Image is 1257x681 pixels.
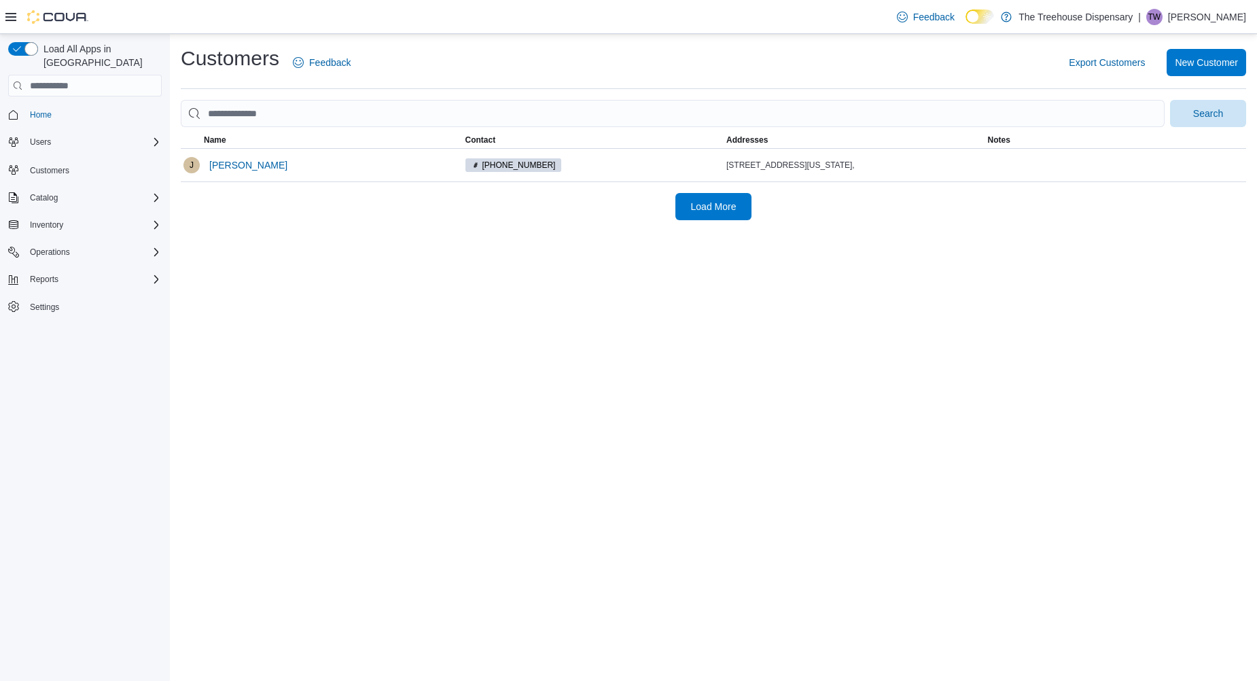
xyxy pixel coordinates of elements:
a: Customers [24,162,75,179]
button: Catalog [3,188,167,207]
span: Catalog [24,190,162,206]
button: Reports [3,270,167,289]
button: Export Customers [1063,49,1150,76]
span: Search [1193,107,1223,120]
button: Inventory [24,217,69,233]
button: Load More [675,193,751,220]
button: Users [3,133,167,152]
button: Operations [24,244,75,260]
span: Notes [988,135,1010,145]
div: Tina Wilkins [1146,9,1163,25]
div: [STREET_ADDRESS][US_STATE], [726,160,982,171]
span: Load All Apps in [GEOGRAPHIC_DATA] [38,42,162,69]
span: Settings [30,302,59,313]
a: Settings [24,299,65,315]
nav: Complex example [8,99,162,352]
button: Operations [3,243,167,262]
span: Customers [24,161,162,178]
input: Dark Mode [966,10,994,24]
span: Contact [465,135,496,145]
span: J [190,157,194,173]
button: Home [3,105,167,124]
span: New Customer [1175,56,1238,69]
span: Export Customers [1069,56,1145,69]
button: Inventory [3,215,167,234]
span: Settings [24,298,162,315]
p: [PERSON_NAME] [1168,9,1246,25]
a: Home [24,107,57,123]
span: [PERSON_NAME] [209,158,287,172]
button: Users [24,134,56,150]
button: Catalog [24,190,63,206]
span: Addresses [726,135,768,145]
span: Feedback [913,10,955,24]
span: Feedback [309,56,351,69]
span: Home [24,106,162,123]
a: Feedback [891,3,960,31]
a: Feedback [287,49,356,76]
span: Catalog [30,192,58,203]
span: Operations [30,247,70,258]
div: Jessie [183,157,200,173]
span: Name [204,135,226,145]
p: The Treehouse Dispensary [1019,9,1133,25]
span: Inventory [30,220,63,230]
button: New Customer [1167,49,1246,76]
p: | [1138,9,1141,25]
button: [PERSON_NAME] [204,152,293,179]
span: Reports [24,271,162,287]
span: Users [24,134,162,150]
h1: Customers [181,45,279,72]
button: Customers [3,160,167,179]
span: Customers [30,165,69,176]
button: Search [1170,100,1246,127]
span: [PHONE_NUMBER] [482,159,556,171]
span: Home [30,109,52,120]
span: (909) 459-9212 [465,158,562,172]
span: Inventory [24,217,162,233]
span: TW [1148,9,1161,25]
span: Load More [691,200,737,213]
span: Operations [24,244,162,260]
button: Reports [24,271,64,287]
button: Settings [3,297,167,317]
span: Users [30,137,51,147]
span: Reports [30,274,58,285]
img: Cova [27,10,88,24]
